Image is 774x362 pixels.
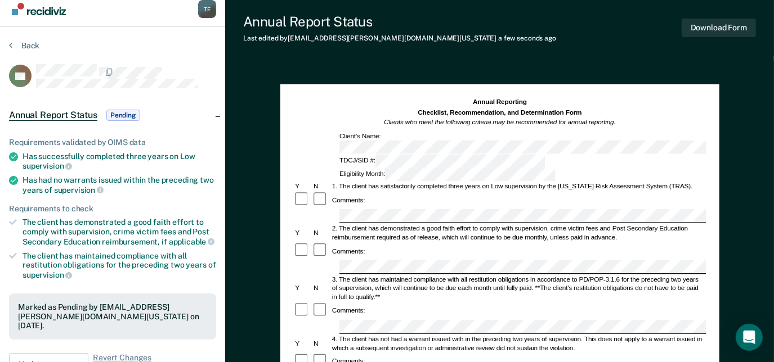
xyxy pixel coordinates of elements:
[312,339,330,348] div: N
[293,339,312,348] div: Y
[293,229,312,238] div: Y
[498,34,556,42] span: a few seconds ago
[243,34,556,42] div: Last edited by [EMAIL_ADDRESS][PERSON_NAME][DOMAIN_NAME][US_STATE]
[330,224,706,242] div: 2. The client has demonstrated a good faith effort to comply with supervision, crime victim fees ...
[243,13,556,30] div: Annual Report Status
[293,182,312,191] div: Y
[330,275,706,301] div: 3. The client has maintained compliance with all restitution obligations in accordance to PD/POP-...
[384,119,616,126] em: Clients who meet the following criteria may be recommended for annual reporting.
[169,237,214,246] span: applicable
[330,306,366,315] div: Comments:
[473,98,527,106] strong: Annual Reporting
[23,175,216,194] div: Has had no warrants issued within the preceding two years of
[330,247,366,256] div: Comments:
[330,182,706,191] div: 1. The client has satisfactorily completed three years on Low supervision by the [US_STATE] Risk ...
[12,3,66,15] img: Recidiviz
[23,218,216,246] div: The client has demonstrated a good faith effort to comply with supervision, crime victim fees and...
[9,204,216,214] div: Requirements to check
[330,196,366,205] div: Comments:
[418,108,581,116] strong: Checklist, Recommendation, and Determination Form
[9,138,216,147] div: Requirements validated by OIMS data
[23,270,72,279] span: supervision
[23,251,216,280] div: The client has maintained compliance with all restitution obligations for the preceding two years of
[54,185,104,194] span: supervision
[338,155,547,168] div: TDCJ/SID #:
[18,302,207,331] div: Marked as Pending by [EMAIL_ADDRESS][PERSON_NAME][DOMAIN_NAME][US_STATE] on [DATE].
[312,284,330,293] div: N
[338,168,556,182] div: Eligibility Month:
[312,229,330,238] div: N
[682,19,756,37] button: Download Form
[9,40,39,51] button: Back
[9,110,97,121] span: Annual Report Status
[338,132,741,154] div: Client's Name:
[293,284,312,293] div: Y
[23,152,216,171] div: Has successfully completed three years on Low
[106,110,140,121] span: Pending
[330,334,706,352] div: 4. The client has not had a warrant issued with in the preceding two years of supervision. This d...
[312,182,330,191] div: N
[23,161,72,170] span: supervision
[736,324,763,351] div: Open Intercom Messenger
